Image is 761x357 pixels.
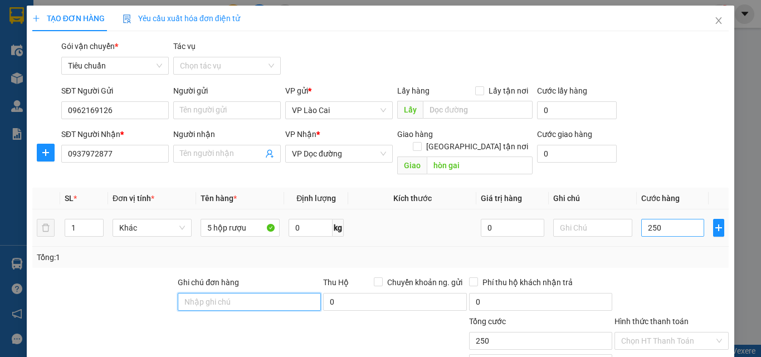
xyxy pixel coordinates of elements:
div: Tổng: 1 [37,251,295,263]
button: plus [713,219,724,237]
label: Tác vụ [173,42,196,51]
span: Giao [397,157,427,174]
button: delete [37,219,55,237]
div: Người gửi [173,85,281,97]
span: plus [714,223,724,232]
input: Dọc đường [423,101,533,119]
span: Giá trị hàng [481,194,522,203]
span: Chuyển khoản ng. gửi [383,276,467,288]
span: SL [65,194,74,203]
label: Cước giao hàng [537,130,592,139]
div: SĐT Người Gửi [61,85,169,97]
span: Lấy tận nơi [484,85,533,97]
input: Cước giao hàng [537,145,617,163]
input: Ghi Chú [553,219,632,237]
span: Cước hàng [641,194,680,203]
input: Cước lấy hàng [537,101,617,119]
span: Gói vận chuyển [61,42,118,51]
span: VP Dọc đường [292,145,386,162]
span: Lấy [397,101,423,119]
span: Khác [119,219,185,236]
input: 0 [481,219,544,237]
th: Ghi chú [549,188,637,209]
input: Dọc đường [427,157,533,174]
span: Phí thu hộ khách nhận trả [478,276,577,288]
span: [GEOGRAPHIC_DATA] tận nơi [422,140,533,153]
label: Cước lấy hàng [537,86,587,95]
input: VD: Bàn, Ghế [201,219,280,237]
span: kg [333,219,344,237]
span: Tên hàng [201,194,237,203]
input: Ghi chú đơn hàng [178,293,321,311]
div: VP gửi [285,85,393,97]
span: Định lượng [296,194,336,203]
label: Hình thức thanh toán [614,317,689,326]
img: icon [123,14,131,23]
div: Người nhận [173,128,281,140]
span: Yêu cầu xuất hóa đơn điện tử [123,14,240,23]
span: plus [37,148,54,157]
button: plus [37,144,55,162]
span: close [714,16,723,25]
span: Lấy hàng [397,86,430,95]
span: VP Lào Cai [292,102,386,119]
span: Đơn vị tính [113,194,154,203]
span: TẠO ĐƠN HÀNG [32,14,105,23]
label: Ghi chú đơn hàng [178,278,239,287]
button: Close [703,6,734,37]
div: SĐT Người Nhận [61,128,169,140]
span: Thu Hộ [323,278,349,287]
span: Giao hàng [397,130,433,139]
span: Kích thước [393,194,432,203]
span: plus [32,14,40,22]
span: user-add [265,149,274,158]
span: Tiêu chuẩn [68,57,162,74]
span: VP Nhận [285,130,316,139]
span: Tổng cước [469,317,506,326]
